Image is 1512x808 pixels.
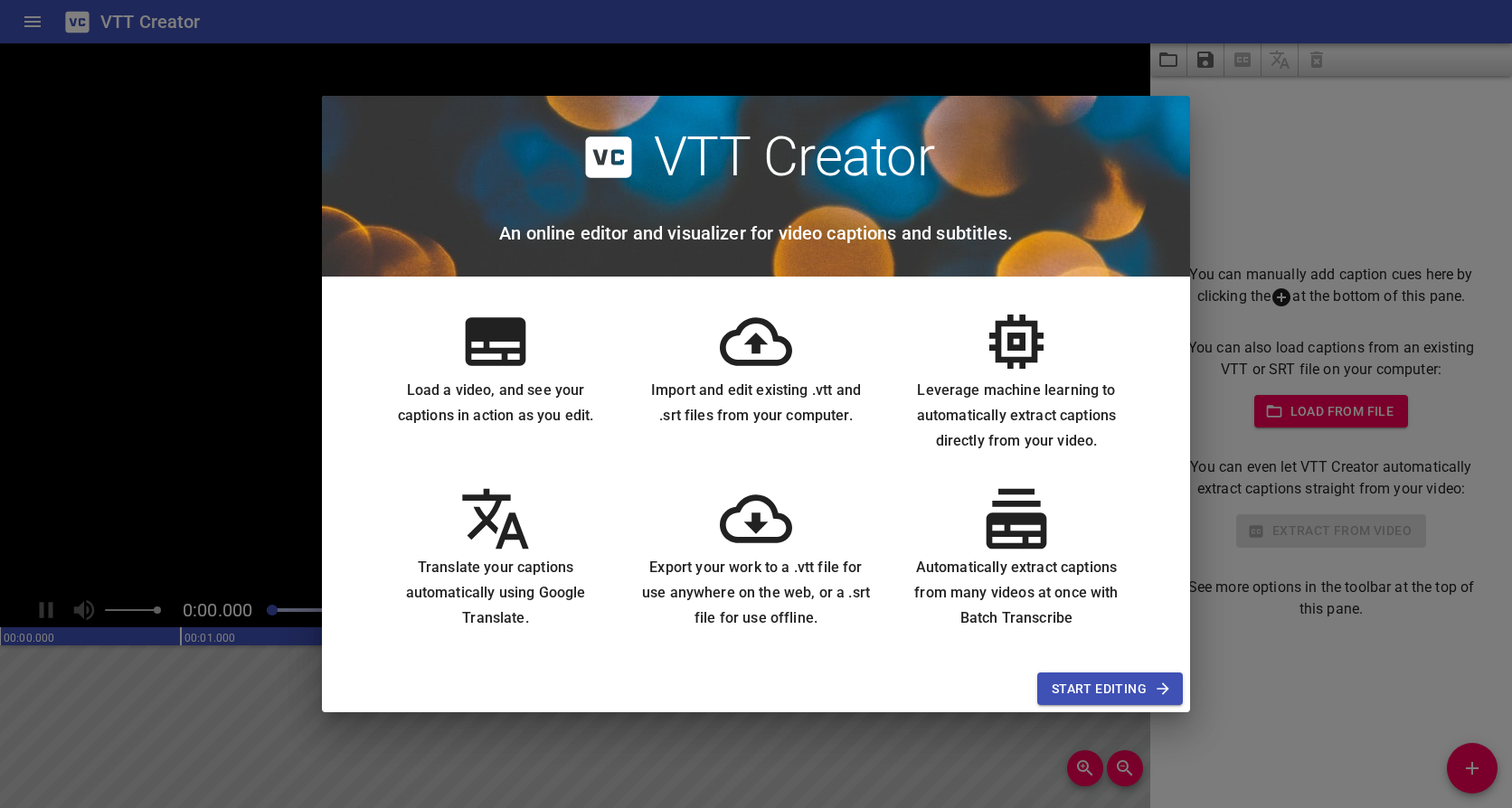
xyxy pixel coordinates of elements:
h6: Export your work to a .vtt file for use anywhere on the web, or a .srt file for use offline. [640,555,872,631]
h6: Load a video, and see your captions in action as you edit. [380,378,611,428]
span: Start Editing [1052,678,1168,700]
h6: Import and edit existing .vtt and .srt files from your computer. [640,378,872,428]
h2: VTT Creator [654,125,935,190]
h6: Translate your captions automatically using Google Translate. [380,555,611,631]
h6: Automatically extract captions from many videos at once with Batch Transcribe [901,555,1132,631]
h6: Leverage machine learning to automatically extract captions directly from your video. [901,378,1132,454]
button: Start Editing [1037,672,1183,706]
h6: An online editor and visualizer for video captions and subtitles. [499,219,1013,248]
